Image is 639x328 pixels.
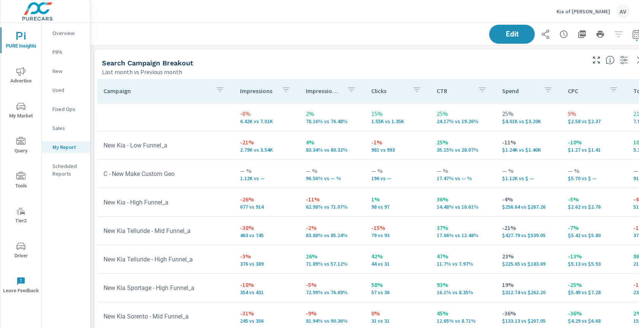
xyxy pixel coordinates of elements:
p: — % [371,166,424,175]
p: 17.47% vs — % [437,175,490,181]
td: New Kia - High Funnel_a [97,193,234,212]
p: -26% [240,195,293,204]
p: CTR [437,87,472,95]
div: New [42,65,90,77]
p: My Report [52,143,84,151]
p: $2.62 vs $2.76 [568,204,621,210]
p: 1,122 vs — [240,175,293,181]
p: $5.42 vs $5.80 [568,232,621,238]
p: -15% [371,223,424,232]
p: 9% [568,109,621,118]
p: 11.7% vs 7.97% [437,261,490,267]
td: C - New Make Custom Geo [97,164,234,184]
p: 78.16% vs 76.48% [306,118,359,124]
td: New Kia Sorento - Mid Funnel_a [97,307,234,326]
p: -36% [502,309,555,318]
p: 463 vs 745 [240,232,293,238]
p: 376 vs 389 [240,261,293,267]
span: Edit [497,31,527,38]
p: $1,241.65 vs $1,398.95 [502,147,555,153]
p: -11% [306,195,359,204]
p: Impressions [240,87,275,95]
p: — % [568,166,621,175]
div: Used [42,84,90,96]
p: 35.15% vs 28.07% [437,147,490,153]
p: $256.64 vs $267.26 [502,204,555,210]
p: 17.06% vs 12.48% [437,232,490,238]
p: 1,553 vs 1,350 [371,118,424,124]
button: Make Fullscreen [590,54,602,66]
p: 1% [371,195,424,204]
p: 14.48% vs 10.61% [437,204,490,210]
p: 83.34% vs 80.32% [306,147,359,153]
p: 98 vs 97 [371,204,424,210]
p: $5.70 vs $ — [568,175,621,181]
p: -10% [568,138,621,147]
p: 45% [437,309,490,318]
span: This is a summary of Search performance results by campaign. Each column can be sorted. [606,55,615,65]
p: CPC [568,87,603,95]
p: New [52,67,84,75]
p: -1% [371,138,424,147]
div: nav menu [0,23,41,303]
div: AV [616,5,630,18]
p: 81.94% vs 90.36% [306,318,359,324]
p: — % [240,166,293,175]
td: New Kia Sportage - High Funnel_a [97,278,234,298]
p: 354 vs 431 [240,289,293,295]
p: 677 vs 914 [240,204,293,210]
p: 83.88% vs 85.24% [306,232,359,238]
p: 58% [371,280,424,289]
div: Scheduled Reports [42,160,90,179]
p: -9% [306,309,359,318]
p: 57 vs 36 [371,289,424,295]
span: Advertise [3,67,39,86]
td: New Kia Telluride - Mid Funnel_a [97,221,234,241]
p: 0% [371,309,424,318]
p: Campaign [103,87,210,95]
p: 79 vs 93 [371,232,424,238]
p: -38% [240,223,293,232]
p: 245 vs 356 [240,318,293,324]
button: "Export Report to PDF" [574,27,590,42]
p: Fixed Ops [52,105,84,113]
p: $312.74 vs $262.20 [502,289,555,295]
p: $5.13 vs $5.93 [568,261,621,267]
p: Spend [502,87,537,95]
p: -31% [240,309,293,318]
p: 26% [306,252,359,261]
span: PURE Insights [3,32,39,51]
p: 12.65% vs 8.71% [437,318,490,324]
p: 71.89% vs 57.12% [306,261,359,267]
p: 72.99% vs 76.69% [306,289,359,295]
div: PIPA [42,46,90,58]
span: Tools [3,172,39,190]
p: -2% [306,223,359,232]
p: -7% [568,223,621,232]
p: -18% [240,280,293,289]
span: Tier2 [3,207,39,225]
p: $1.27 vs $1.41 [568,147,621,153]
p: 37% [437,223,490,232]
p: $2.58 vs $2.37 [568,118,621,124]
p: -25% [568,280,621,289]
p: Overview [52,29,84,37]
p: 42% [371,252,424,261]
p: $427.79 vs $539.05 [502,232,555,238]
p: Impression Share [306,87,341,95]
button: Share Report [538,27,553,42]
p: -36% [568,309,621,318]
p: $225.65 vs $183.69 [502,261,555,267]
p: 25% [437,109,490,118]
p: -8% [240,109,293,118]
p: -21% [502,223,555,232]
p: Sales [52,124,84,132]
p: 47% [437,252,490,261]
p: Last month vs Previous month [102,67,182,76]
p: 96.56% vs — % [306,175,359,181]
p: Scheduled Reports [52,162,84,177]
td: New Kia - Low Funnel_a [97,136,234,155]
p: 196 vs — [371,175,424,181]
p: -4% [502,195,555,204]
p: -5% [568,195,621,204]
